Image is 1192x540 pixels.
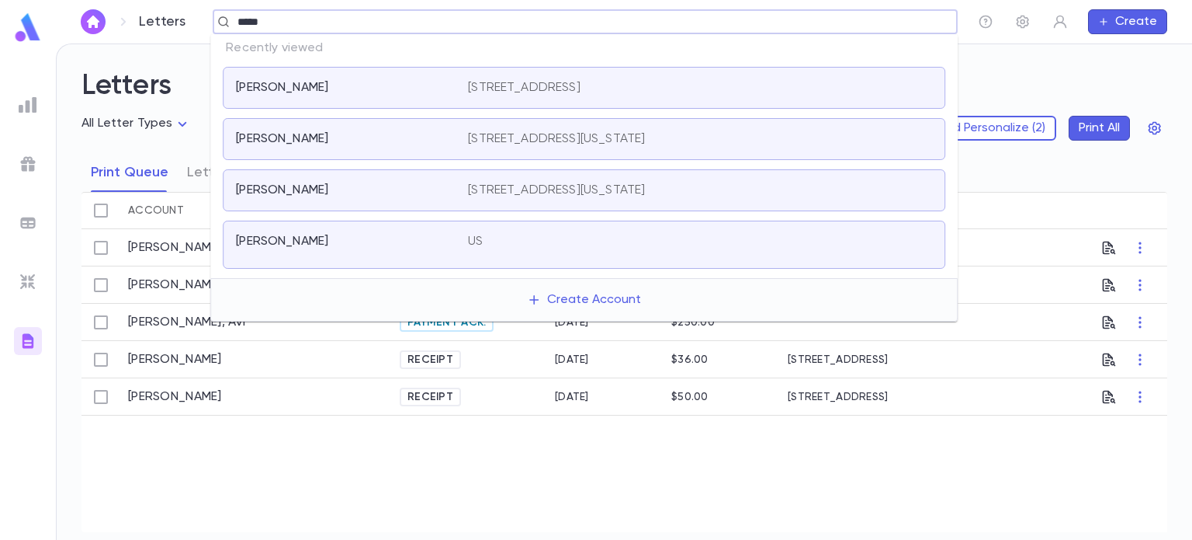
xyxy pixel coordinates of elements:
[468,234,483,249] p: US
[401,391,459,403] span: Receipt
[1101,235,1117,260] button: Preview
[1101,310,1117,335] button: Preview
[1101,273,1117,298] button: Preview
[19,214,37,232] img: batches_grey.339ca447c9d9533ef1741baa751efc33.svg
[401,354,459,366] span: Receipt
[671,354,709,366] div: $36.00
[128,277,322,293] a: [PERSON_NAME], [PERSON_NAME]
[780,341,1052,378] div: [STREET_ADDRESS]
[555,316,589,329] div: 8/4/2025
[128,352,222,368] a: [PERSON_NAME]
[1069,116,1130,141] button: Print All
[19,155,37,173] img: campaigns_grey.99e729a5f7ee94e3726e6486bddda8f1.svg
[236,183,328,198] p: [PERSON_NAME]
[883,116,1056,141] button: Review and Personalize (2)
[555,354,589,366] div: 8/4/2025
[555,391,589,403] div: 8/4/2025
[19,332,37,350] img: letters_gradient.3eab1cb48f695cfc331407e3924562ea.svg
[81,112,192,136] div: All Letter Types
[84,16,102,28] img: home_white.a664292cf8c1dea59945f0da9f25487c.svg
[236,234,328,249] p: [PERSON_NAME]
[1088,9,1167,34] button: Create
[515,285,653,315] button: Create Account
[468,80,580,96] p: [STREET_ADDRESS]
[81,69,1167,116] h2: Letters
[780,378,1052,416] div: [STREET_ADDRESS]
[12,12,43,43] img: logo
[128,192,184,229] div: Account
[671,316,715,329] div: $250.00
[128,315,245,330] a: [PERSON_NAME], Avi
[139,13,185,30] p: Letters
[1101,385,1117,409] button: Preview
[128,389,222,405] a: [PERSON_NAME]
[120,192,392,229] div: Account
[91,153,168,192] button: Print Queue
[236,131,328,147] p: [PERSON_NAME]
[19,273,37,291] img: imports_grey.530a8a0e642e233f2baf0ef88e8c9fcb.svg
[210,34,958,62] p: Recently viewed
[128,240,222,256] a: [PERSON_NAME]
[468,183,645,198] p: [STREET_ADDRESS][US_STATE]
[236,80,328,96] p: [PERSON_NAME]
[1101,347,1117,372] button: Preview
[468,131,645,147] p: [STREET_ADDRESS][US_STATE]
[671,391,709,403] div: $50.00
[401,316,492,329] span: Payment Ack.
[81,117,173,130] span: All Letter Types
[19,96,37,114] img: reports_grey.c525e4749d1bce6a11f5fe2a8de1b229.svg
[187,153,275,192] button: Letter History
